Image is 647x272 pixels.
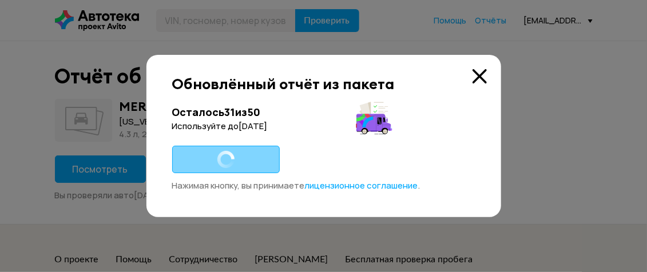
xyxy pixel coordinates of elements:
div: Обновлённый отчёт из пакета [172,75,475,93]
div: Осталось 31 из 50 [172,105,475,119]
div: Используйте до [DATE] [172,121,475,132]
a: лицензионное соглашение [305,180,418,191]
span: Нажимая кнопку, вы принимаете . [172,179,420,191]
